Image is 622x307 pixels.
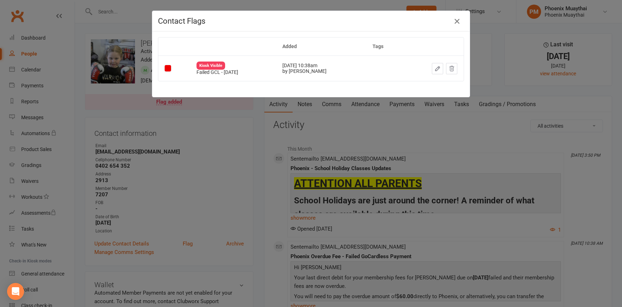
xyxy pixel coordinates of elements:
td: [DATE] 10:38am by [PERSON_NAME] [276,56,366,81]
th: Added [276,37,366,56]
button: Close [451,16,463,27]
th: Tags [366,37,404,56]
h4: Contact Flags [158,17,464,25]
div: Kiosk Visible [196,62,225,70]
button: Dismiss this flag [446,63,457,74]
div: Failed GCL - [DATE] [196,70,270,75]
div: Open Intercom Messenger [7,283,24,300]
